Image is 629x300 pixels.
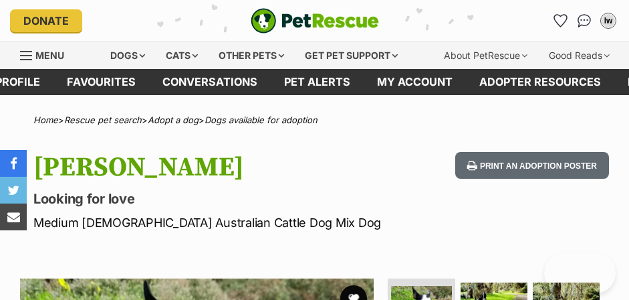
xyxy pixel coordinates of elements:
p: Medium [DEMOGRAPHIC_DATA] Australian Cattle Dog Mix Dog [33,214,387,232]
a: Home [33,115,58,125]
div: lw [602,14,615,27]
a: Favourites [53,69,149,95]
a: Rescue pet search [64,115,142,125]
div: About PetRescue [434,42,537,69]
a: Pet alerts [271,69,364,95]
a: My account [364,69,466,95]
div: Dogs [101,42,154,69]
a: Favourites [549,10,571,31]
div: Other pets [209,42,293,69]
div: Cats [156,42,207,69]
a: Adopt a dog [148,115,199,125]
img: logo-e224e6f780fb5917bec1dbf3a21bbac754714ae5b6737aabdf751b685950b380.svg [251,8,379,33]
a: conversations [149,69,271,95]
a: Menu [20,42,74,66]
a: PetRescue [251,8,379,33]
a: Conversations [574,10,595,31]
button: My account [598,10,619,31]
p: Looking for love [33,190,387,208]
h1: [PERSON_NAME] [33,152,387,183]
img: chat-41dd97257d64d25036548639549fe6c8038ab92f7586957e7f3b1b290dea8141.svg [578,14,592,27]
a: Adopter resources [466,69,614,95]
a: Dogs available for adoption [205,115,318,125]
button: Print an adoption poster [455,152,609,179]
span: Menu [35,50,64,61]
div: Good Reads [539,42,619,69]
iframe: Help Scout Beacon - Open [544,253,616,293]
ul: Account quick links [549,10,619,31]
a: Donate [10,9,82,32]
div: Get pet support [295,42,407,69]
